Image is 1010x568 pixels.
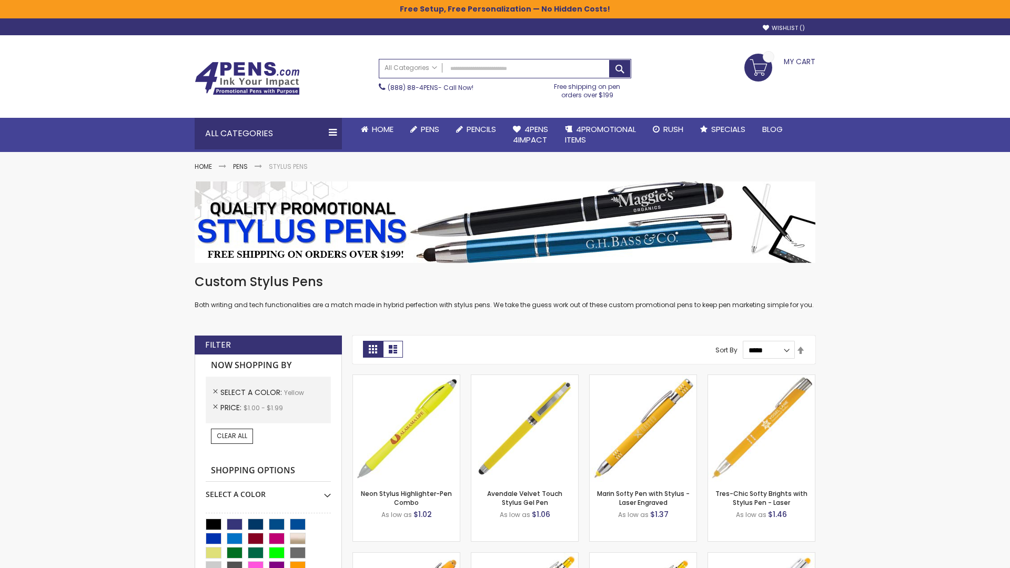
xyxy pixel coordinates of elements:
[663,124,683,135] span: Rush
[650,509,669,520] span: $1.37
[195,62,300,95] img: 4Pens Custom Pens and Promotional Products
[206,354,331,377] strong: Now Shopping by
[768,509,787,520] span: $1.46
[467,124,496,135] span: Pencils
[532,509,550,520] span: $1.06
[244,403,283,412] span: $1.00 - $1.99
[352,118,402,141] a: Home
[590,374,696,383] a: Marin Softy Pen with Stylus - Laser Engraved-Yellow
[195,118,342,149] div: All Categories
[543,78,632,99] div: Free shipping on pen orders over $199
[471,552,578,561] a: Phoenix Softy Brights with Stylus Pen - Laser-Yellow
[195,273,815,310] div: Both writing and tech functionalities are a match made in hybrid perfection with stylus pens. We ...
[513,124,548,145] span: 4Pens 4impact
[269,162,308,171] strong: Stylus Pens
[363,341,383,358] strong: Grid
[715,346,738,354] label: Sort By
[590,552,696,561] a: Phoenix Softy Brights Gel with Stylus Pen - Laser-Yellow
[211,429,253,443] a: Clear All
[708,374,815,383] a: Tres-Chic Softy Brights with Stylus Pen - Laser-Yellow
[381,510,412,519] span: As low as
[195,162,212,171] a: Home
[708,552,815,561] a: Tres-Chic Softy with Stylus Top Pen - ColorJet-Yellow
[763,24,805,32] a: Wishlist
[557,118,644,152] a: 4PROMOTIONALITEMS
[195,273,815,290] h1: Custom Stylus Pens
[361,489,452,506] a: Neon Stylus Highlighter-Pen Combo
[471,375,578,482] img: Avendale Velvet Touch Stylus Gel Pen-Yellow
[448,118,504,141] a: Pencils
[195,181,815,263] img: Stylus Pens
[284,388,304,397] span: Yellow
[421,124,439,135] span: Pens
[233,162,248,171] a: Pens
[353,375,460,482] img: Neon Stylus Highlighter-Pen Combo-Yellow
[487,489,562,506] a: Avendale Velvet Touch Stylus Gel Pen
[644,118,692,141] a: Rush
[692,118,754,141] a: Specials
[206,482,331,500] div: Select A Color
[504,118,557,152] a: 4Pens4impact
[372,124,393,135] span: Home
[402,118,448,141] a: Pens
[413,509,432,520] span: $1.02
[754,118,791,141] a: Blog
[590,375,696,482] img: Marin Softy Pen with Stylus - Laser Engraved-Yellow
[220,402,244,413] span: Price
[388,83,438,92] a: (888) 88-4PENS
[565,124,636,145] span: 4PROMOTIONAL ITEMS
[597,489,690,506] a: Marin Softy Pen with Stylus - Laser Engraved
[206,460,331,482] strong: Shopping Options
[217,431,247,440] span: Clear All
[736,510,766,519] span: As low as
[762,124,783,135] span: Blog
[353,552,460,561] a: Ellipse Softy Brights with Stylus Pen - Laser-Yellow
[618,510,649,519] span: As low as
[205,339,231,351] strong: Filter
[715,489,807,506] a: Tres-Chic Softy Brights with Stylus Pen - Laser
[385,64,437,72] span: All Categories
[471,374,578,383] a: Avendale Velvet Touch Stylus Gel Pen-Yellow
[711,124,745,135] span: Specials
[220,387,284,398] span: Select A Color
[500,510,530,519] span: As low as
[379,59,442,77] a: All Categories
[708,375,815,482] img: Tres-Chic Softy Brights with Stylus Pen - Laser-Yellow
[388,83,473,92] span: - Call Now!
[353,374,460,383] a: Neon Stylus Highlighter-Pen Combo-Yellow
